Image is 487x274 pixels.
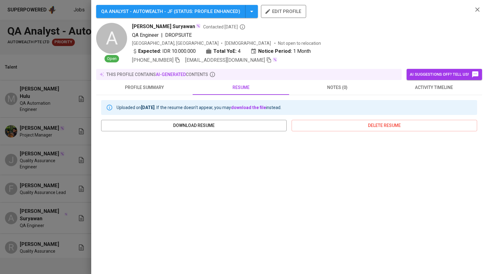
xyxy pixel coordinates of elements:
span: edit profile [266,7,301,15]
img: magic_wand.svg [196,23,201,28]
span: notes (0) [293,84,382,91]
span: QA ANALYST - AUTOWEALTH - JF [101,9,173,14]
span: profile summary [100,84,189,91]
span: [EMAIL_ADDRESS][DOMAIN_NAME] [185,57,265,63]
img: magic_wand.svg [272,57,277,62]
button: QA ANALYST - AUTOWEALTH - JF (STATUS: Profile Enhanced) [96,5,258,18]
span: download resume [106,122,282,129]
button: delete resume [292,120,477,131]
span: AI suggestions off? Tell us! [410,71,479,78]
a: download the file [231,105,266,110]
span: | [161,32,163,39]
span: AI-generated [156,72,186,77]
div: [GEOGRAPHIC_DATA], [GEOGRAPHIC_DATA] [132,40,219,46]
div: A [96,23,127,54]
span: [PERSON_NAME] Suryawan [132,23,195,30]
span: ( STATUS : Profile Enhanced ) [174,9,240,14]
p: this profile contains contents [106,71,208,78]
span: Contacted [DATE] [203,24,246,30]
button: download resume [101,120,287,131]
a: edit profile [261,9,306,14]
svg: By Batam recruiter [239,24,246,30]
span: 4 [238,48,241,55]
div: 1 Month [250,48,311,55]
span: DROPSUITE [165,32,192,38]
span: [PHONE_NUMBER] [132,57,173,63]
b: Notice Period: [258,48,292,55]
b: Total YoE: [213,48,237,55]
span: QA Engineer [132,32,159,38]
b: Expected: [138,48,161,55]
p: Not open to relocation [278,40,321,46]
span: [DEMOGRAPHIC_DATA] [225,40,272,46]
button: AI suggestions off? Tell us! [407,69,482,80]
span: delete resume [297,122,472,129]
b: [DATE] [141,105,155,110]
div: IDR 10.000.000 [132,48,196,55]
span: Open [105,56,119,62]
button: edit profile [261,5,306,18]
span: resume [196,84,285,91]
span: activity timeline [389,84,478,91]
div: Uploaded on . If the resume doesn't appear, you may instead. [117,102,281,113]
